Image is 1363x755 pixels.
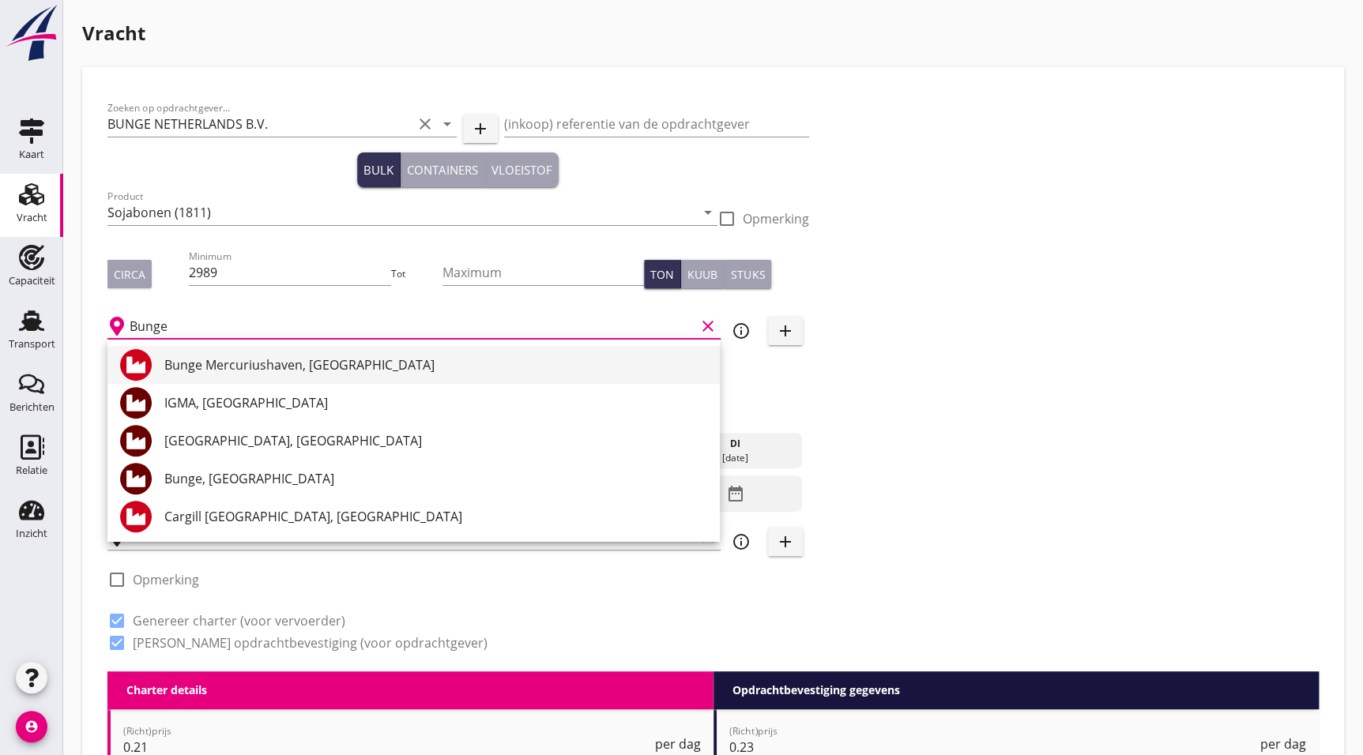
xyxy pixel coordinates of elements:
div: Relatie [16,465,47,475]
div: di [672,437,798,451]
div: Bunge Mercuriushaven, [GEOGRAPHIC_DATA] [164,355,707,374]
div: Circa [114,266,145,283]
div: Capaciteit [9,276,55,286]
label: Genereer charter (voor vervoerder) [133,613,345,629]
div: Containers [407,161,478,179]
div: Stuks [731,266,765,283]
button: Stuks [725,260,771,288]
div: Tot [391,267,442,281]
input: (inkoop) referentie van de opdrachtgever [504,111,809,137]
div: Inzicht [16,528,47,539]
button: Ton [644,260,681,288]
div: Transport [9,339,55,349]
i: add [776,532,795,551]
div: Berichten [9,402,55,412]
i: clear [416,115,435,133]
input: Product [107,200,695,225]
button: Vloeistof [485,152,559,187]
span: per dag [1260,738,1306,750]
div: IGMA, [GEOGRAPHIC_DATA] [164,393,707,412]
div: Ton [650,266,674,283]
div: Bulk [363,161,393,179]
input: Minimum [189,260,390,285]
i: date_range [725,479,744,508]
i: add [776,321,795,340]
i: info_outline [732,532,751,551]
button: Circa [107,260,152,288]
div: Bunge, [GEOGRAPHIC_DATA] [164,469,707,488]
h1: Vracht [82,19,1344,47]
div: Kuub [687,266,717,283]
div: Vracht [17,212,47,223]
i: info_outline [732,321,751,340]
i: account_circle [16,711,47,742]
div: Kaart [19,149,44,160]
button: Bulk [357,152,401,187]
i: clear [698,317,717,336]
div: [DATE] [672,451,798,465]
div: Cargill [GEOGRAPHIC_DATA], [GEOGRAPHIC_DATA] [164,507,707,526]
div: [GEOGRAPHIC_DATA], [GEOGRAPHIC_DATA] [164,431,707,450]
span: per dag [655,738,701,750]
i: arrow_drop_down [698,203,717,222]
i: add [471,119,490,138]
input: Maximum [442,260,644,285]
div: Vloeistof [491,161,552,179]
img: logo-small.a267ee39.svg [3,4,60,62]
label: Opmerking [743,211,809,227]
label: [PERSON_NAME] opdrachtbevestiging (voor opdrachtgever) [133,635,488,651]
button: Containers [401,152,485,187]
input: Laadplaats [130,314,695,339]
input: Zoeken op opdrachtgever... [107,111,412,137]
label: Opmerking [133,572,199,588]
button: Kuub [681,260,725,288]
i: arrow_drop_down [438,115,457,133]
